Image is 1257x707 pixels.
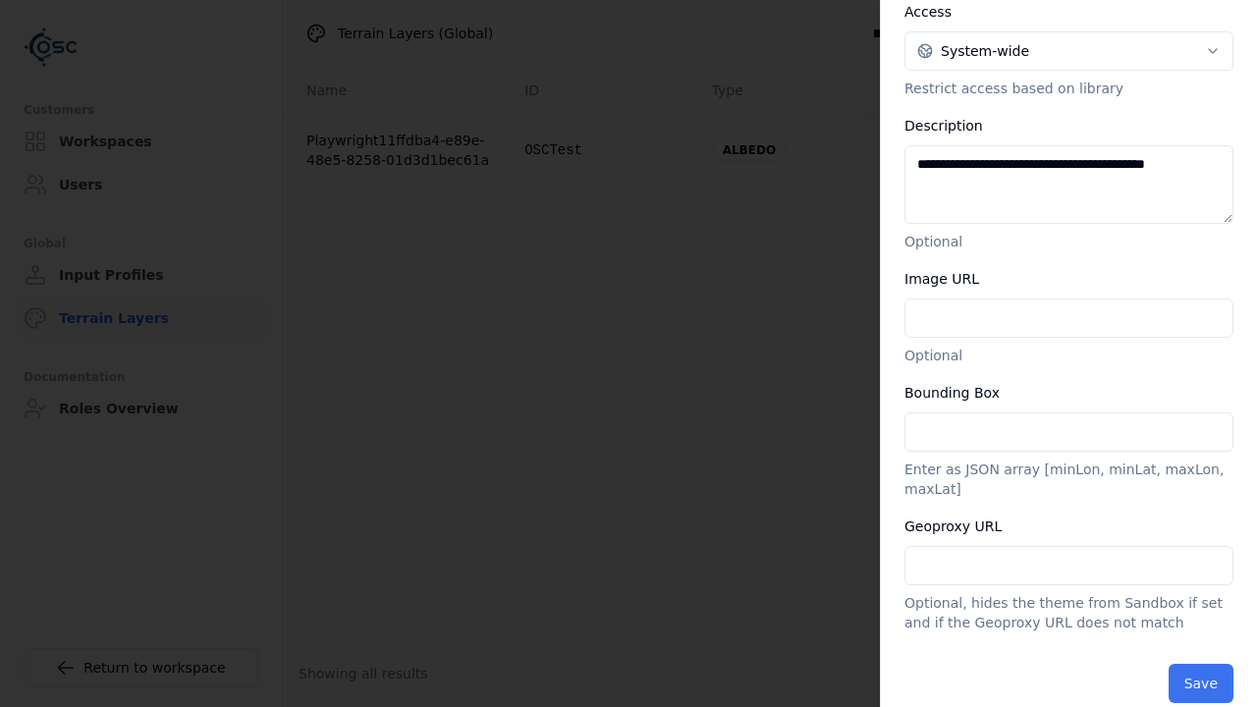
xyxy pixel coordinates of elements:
button: Save [1169,664,1233,703]
p: Optional [904,232,1233,251]
p: Restrict access based on library [904,79,1233,98]
label: Bounding Box [904,385,1000,401]
p: Optional [904,346,1233,365]
p: Optional, hides the theme from Sandbox if set and if the Geoproxy URL does not match [904,593,1233,632]
label: Access [904,4,952,20]
label: Geoproxy URL [904,518,1002,534]
label: Image URL [904,271,979,287]
label: Description [904,118,983,134]
p: Enter as JSON array [minLon, minLat, maxLon, maxLat] [904,460,1233,499]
